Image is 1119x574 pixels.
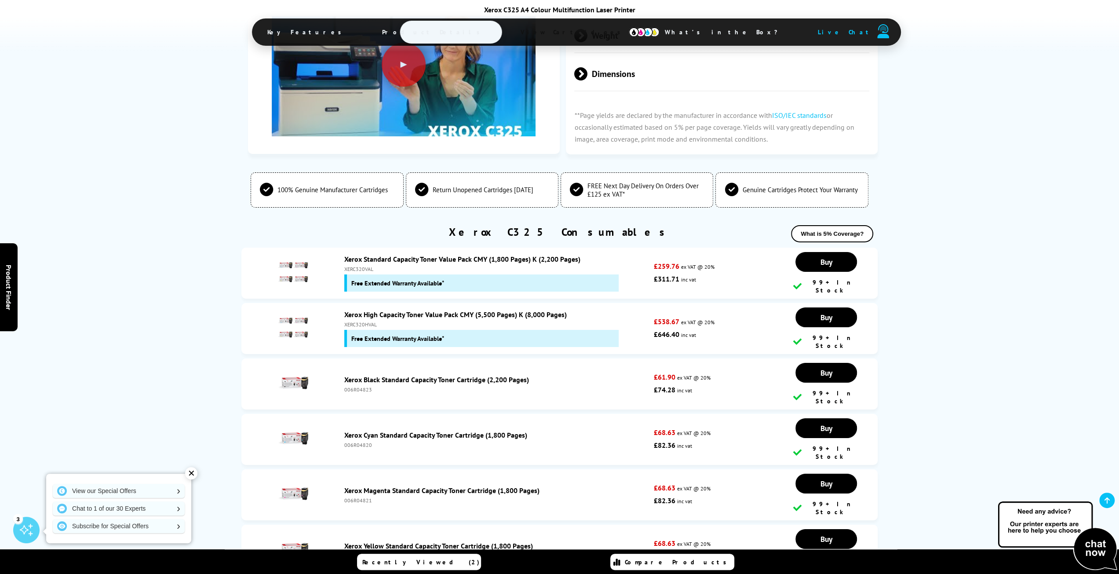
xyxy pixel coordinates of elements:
a: ISO/IEC standards [772,111,827,120]
span: ex VAT @ 20% [681,263,714,270]
img: user-headset-duotone.svg [877,24,889,38]
span: Free Extended Warranty Available* [351,279,444,287]
span: Recently Viewed (2) [362,558,480,566]
span: Return Unopened Cartridges [DATE] [433,186,533,194]
a: Chat to 1 of our 30 Experts [53,501,185,516]
span: inc vat [677,498,692,505]
strong: £61.90 [654,373,675,381]
span: Buy [820,257,832,267]
div: 99+ In Stock [793,334,859,350]
div: 006R04823 [344,386,649,393]
div: 006R04820 [344,442,649,448]
a: Xerox C325 Consumables [449,225,670,239]
img: Xerox High Capacity Toner Value Pack CMY (5,500 Pages) K (8,000 Pages) [277,312,308,343]
span: Buy [820,312,832,322]
strong: £82.36 [654,441,675,450]
a: Subscribe for Special Offers [53,519,185,533]
a: Compare Products [610,554,734,570]
span: ex VAT @ 20% [677,485,711,492]
strong: £538.67 [654,317,679,326]
span: Buy [820,423,832,433]
a: Xerox Yellow Standard Capacity Toner Cartridge (1,800 Pages) [344,541,533,550]
div: 99+ In Stock [793,389,859,405]
span: inc vat [681,332,696,338]
span: Free Extended Warranty Available* [351,334,444,343]
span: Buy [820,479,832,489]
span: inc vat [677,387,692,394]
strong: £82.36 [654,496,675,505]
div: XERC320HVAL [344,321,649,328]
strong: £74.28 [654,385,675,394]
strong: £68.63 [654,428,675,437]
a: Xerox Standard Capacity Toner Value Pack CMY (1,800 Pages) K (2,200 Pages) [344,255,580,263]
a: Recently Viewed (2) [357,554,481,570]
span: inc vat [681,276,696,283]
strong: £311.71 [654,274,679,283]
div: 006R04821 [344,497,649,504]
img: Xerox Magenta Standard Capacity Toner Cartridge (1,800 Pages) [277,479,308,509]
span: What’s in the Box? [652,22,799,43]
span: ex VAT @ 20% [677,541,711,547]
p: **Page yields are declared by the manufacturer in accordance with or occasionally estimated based... [566,101,878,154]
a: Xerox Black Standard Capacity Toner Cartridge (2,200 Pages) [344,375,529,384]
img: Open Live Chat window [996,500,1119,572]
div: 3 [13,514,23,523]
div: 99+ In Stock [793,500,859,516]
span: inc vat [677,442,692,449]
div: 99+ In Stock [793,278,859,294]
img: cmyk-icon.svg [629,27,660,37]
span: Compare Products [625,558,731,566]
strong: £259.76 [654,262,679,271]
span: Product Details [369,22,498,43]
img: Xerox Cyan Standard Capacity Toner Cartridge (1,800 Pages) [277,423,308,454]
span: Live Chat [818,28,872,36]
img: Xerox Standard Capacity Toner Value Pack CMY (1,800 Pages) K (2,200 Pages) [277,257,308,288]
span: Product Finder [4,264,13,310]
span: ex VAT @ 20% [677,430,711,436]
span: Buy [820,368,832,378]
span: ex VAT @ 20% [681,319,714,325]
a: Xerox High Capacity Toner Value Pack CMY (5,500 Pages) K (8,000 Pages) [344,310,567,319]
span: Dimensions [574,58,870,91]
span: ex VAT @ 20% [677,374,711,381]
div: 99+ In Stock [793,445,859,461]
span: View Cartridges [507,21,642,44]
span: FREE Next Day Delivery On Orders Over £125 ex VAT* [587,182,704,198]
strong: £68.63 [654,483,675,492]
img: Xerox Black Standard Capacity Toner Cartridge (2,200 Pages) [277,368,308,399]
a: View our Special Offers [53,484,185,498]
span: Buy [820,534,832,544]
span: Genuine Cartridges Protect Your Warranty [742,186,857,194]
div: Xerox C325 A4 Colour Multifunction Laser Printer [252,5,867,14]
div: XERC320VAL [344,266,649,272]
img: Xerox Yellow Standard Capacity Toner Cartridge (1,800 Pages) [277,534,308,565]
a: Xerox Magenta Standard Capacity Toner Cartridge (1,800 Pages) [344,486,539,495]
button: What is 5% Coverage? [791,225,873,242]
div: ✕ [185,467,197,479]
strong: £68.63 [654,539,675,548]
span: 100% Genuine Manufacturer Cartridges [277,186,388,194]
strong: £646.40 [654,330,679,339]
span: Key Features [254,22,359,43]
a: Xerox Cyan Standard Capacity Toner Cartridge (1,800 Pages) [344,431,527,439]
